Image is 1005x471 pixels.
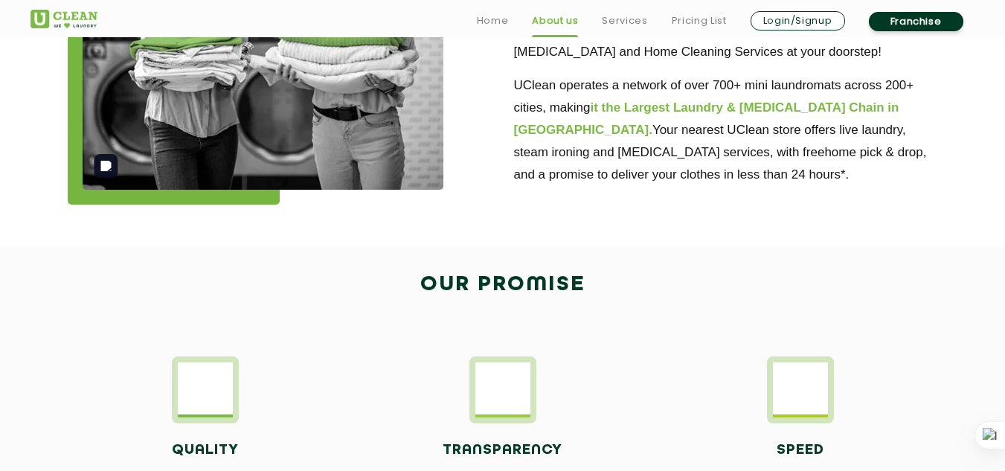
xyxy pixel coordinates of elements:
[514,19,938,63] p: At [GEOGRAPHIC_DATA], we bring the best-in-class Laundry, [MEDICAL_DATA] and Home Cleaning Servic...
[30,267,975,303] h2: Our Promise
[178,362,233,414] img: Laundry
[475,362,530,414] img: promise_icon_2_11zon.webp
[68,442,343,458] h4: Quality
[514,100,899,137] b: it the Largest Laundry & [MEDICAL_DATA] Chain in [GEOGRAPHIC_DATA].
[514,74,938,186] p: UClean operates a network of over 700+ mini laundromats across 200+ cities, making Your nearest U...
[672,12,727,30] a: Pricing List
[602,12,647,30] a: Services
[773,362,828,414] img: promise_icon_3_11zon.webp
[365,442,640,458] h4: Transparency
[869,12,963,31] a: Franchise
[532,12,578,30] a: About us
[751,11,845,31] a: Login/Signup
[663,442,938,458] h4: Speed
[30,10,97,28] img: UClean Laundry and Dry Cleaning
[477,12,509,30] a: Home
